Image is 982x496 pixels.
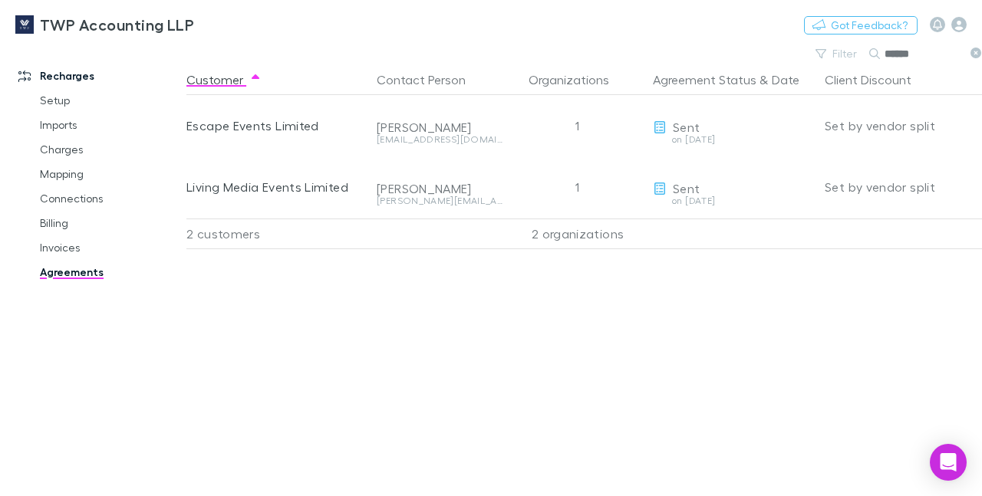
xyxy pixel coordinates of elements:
a: Invoices [25,235,196,260]
h3: TWP Accounting LLP [40,15,194,34]
span: Sent [673,120,700,134]
div: [PERSON_NAME] [377,120,503,135]
div: 1 [509,95,647,156]
div: on [DATE] [653,196,812,205]
div: 2 customers [186,218,371,249]
a: Imports [25,113,196,137]
button: Organizations [529,64,628,95]
a: Setup [25,88,196,113]
div: 1 [509,156,647,218]
button: Contact Person [377,64,484,95]
button: Agreement Status [653,64,756,95]
img: TWP Accounting LLP's Logo [15,15,34,34]
div: Open Intercom Messenger [930,444,967,481]
a: Billing [25,211,196,235]
div: & [653,64,812,95]
a: Agreements [25,260,196,284]
a: Mapping [25,162,196,186]
button: Got Feedback? [804,16,918,34]
a: Charges [25,137,196,162]
div: [EMAIL_ADDRESS][DOMAIN_NAME] [377,135,503,144]
div: 2 organizations [509,218,647,249]
div: [PERSON_NAME][EMAIL_ADDRESS][DOMAIN_NAME] [377,196,503,205]
a: Connections [25,186,196,211]
a: Recharges [3,64,196,88]
button: Date [772,64,799,95]
button: Customer [186,64,262,95]
div: Living Media Events Limited [186,156,364,218]
button: Filter [808,44,866,63]
div: [PERSON_NAME] [377,181,503,196]
div: Escape Events Limited [186,95,364,156]
a: TWP Accounting LLP [6,6,203,43]
span: Sent [673,181,700,195]
button: Client Discount [825,64,930,95]
div: on [DATE] [653,135,812,144]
